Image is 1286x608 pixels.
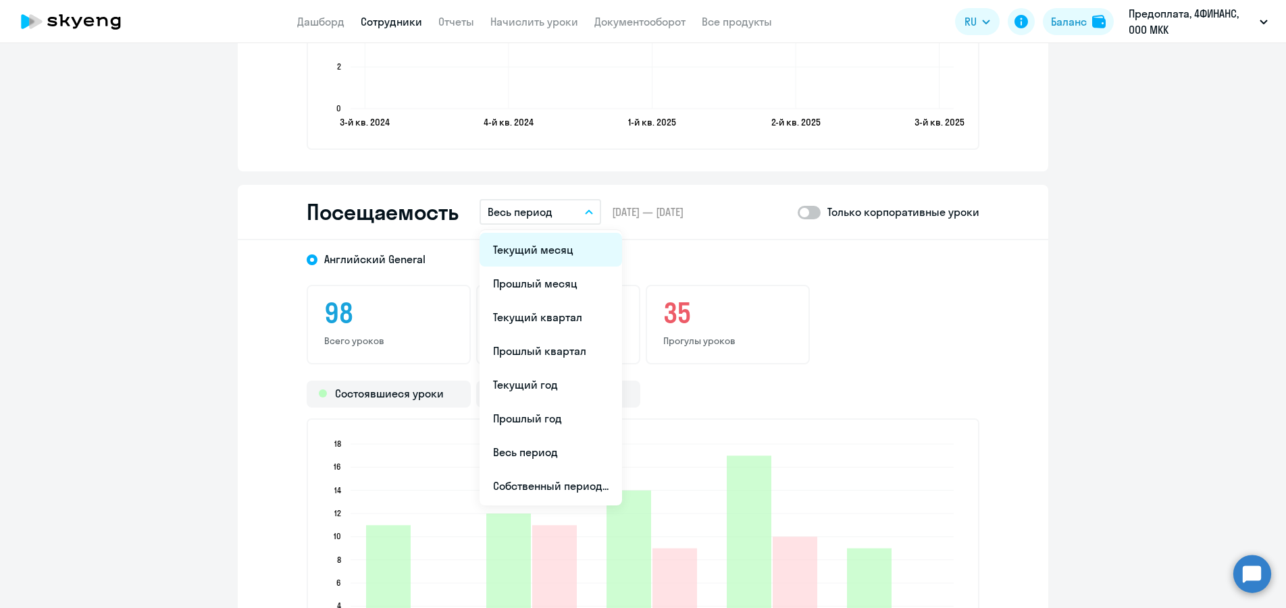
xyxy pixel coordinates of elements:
img: balance [1092,15,1106,28]
text: 14 [334,485,341,495]
a: Сотрудники [361,15,422,28]
span: [DATE] — [DATE] [612,204,684,219]
button: Весь период [480,199,601,225]
text: 12 [334,508,341,518]
text: 1-й кв. 2025 [628,116,676,128]
text: 6 [336,578,341,588]
a: Все продукты [702,15,772,28]
div: Баланс [1051,13,1087,30]
p: Прогулы уроков [663,335,792,347]
text: 2 [337,61,341,72]
p: Предоплата, 4ФИНАНС, ООО МКК [1129,5,1254,38]
a: Дашборд [297,15,344,28]
text: 0 [336,103,341,113]
button: Балансbalance [1043,8,1114,35]
div: Состоявшиеся уроки [307,381,471,408]
p: Весь период [488,204,552,220]
button: RU [955,8,1000,35]
a: Отчеты [438,15,474,28]
a: Документооборот [594,15,686,28]
p: Всего уроков [324,335,453,347]
text: 3-й кв. 2024 [340,116,390,128]
div: Прогулы [476,381,640,408]
a: Начислить уроки [490,15,578,28]
text: 16 [334,462,341,472]
h2: Посещаемость [307,198,458,225]
button: Предоплата, 4ФИНАНС, ООО МКК [1122,5,1275,38]
h3: 98 [324,297,453,329]
text: 3-й кв. 2025 [915,116,965,128]
span: RU [965,13,977,30]
text: 10 [334,531,341,541]
p: Только корпоративные уроки [827,204,979,220]
span: Английский General [324,252,426,267]
h3: 35 [663,297,792,329]
text: 2-й кв. 2025 [771,116,821,128]
text: 8 [337,555,341,565]
text: 4-й кв. 2024 [484,116,534,128]
text: 18 [334,439,341,449]
ul: RU [480,230,622,505]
